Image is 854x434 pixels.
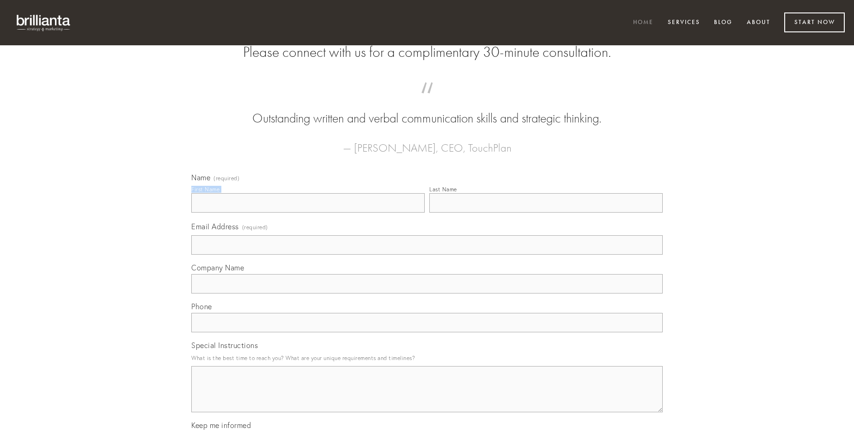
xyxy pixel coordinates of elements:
[429,186,457,193] div: Last Name
[191,341,258,350] span: Special Instructions
[191,421,251,430] span: Keep me informed
[191,302,212,311] span: Phone
[206,92,648,110] span: “
[191,352,663,364] p: What is the best time to reach you? What are your unique requirements and timelines?
[206,128,648,157] figcaption: — [PERSON_NAME], CEO, TouchPlan
[662,15,706,31] a: Services
[191,173,210,182] span: Name
[213,176,239,181] span: (required)
[784,12,845,32] a: Start Now
[741,15,776,31] a: About
[708,15,738,31] a: Blog
[191,263,244,272] span: Company Name
[191,222,239,231] span: Email Address
[242,221,268,233] span: (required)
[627,15,659,31] a: Home
[206,92,648,128] blockquote: Outstanding written and verbal communication skills and strategic thinking.
[9,9,79,36] img: brillianta - research, strategy, marketing
[191,186,220,193] div: First Name
[191,43,663,61] h2: Please connect with us for a complimentary 30-minute consultation.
